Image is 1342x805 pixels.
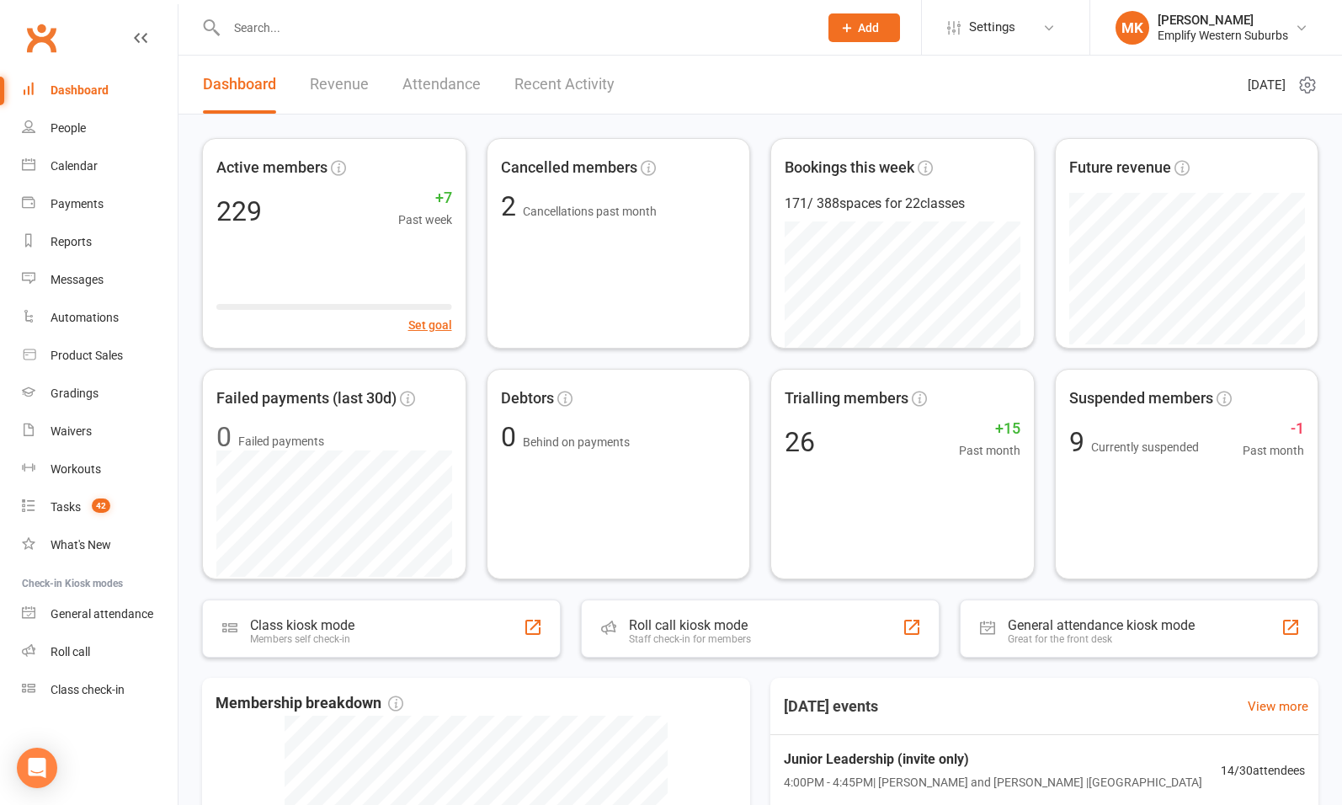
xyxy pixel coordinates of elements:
span: Failed payments (last 30d) [216,387,397,411]
div: 26 [785,429,815,456]
div: Messages [51,273,104,286]
span: 2 [501,190,523,222]
span: Past week [398,211,452,229]
a: Clubworx [20,17,62,59]
a: Waivers [22,413,178,450]
span: +7 [398,186,452,211]
h3: [DATE] events [770,691,892,722]
div: 0 [216,424,232,450]
div: Roll call [51,645,90,658]
span: Junior Leadership (invite only) [784,749,1202,770]
div: MK [1116,11,1149,45]
div: Reports [51,235,92,248]
span: +15 [959,417,1020,441]
input: Search... [221,16,807,40]
span: Membership breakdown [216,691,403,716]
div: Automations [51,311,119,324]
span: Trialling members [785,387,908,411]
div: [PERSON_NAME] [1158,13,1288,28]
span: Past month [959,441,1020,460]
span: Settings [969,8,1015,46]
a: Attendance [402,56,481,114]
span: -1 [1243,417,1304,441]
div: General attendance [51,607,153,621]
div: Tasks [51,500,81,514]
a: Reports [22,223,178,261]
div: Calendar [51,159,98,173]
span: Cancelled members [501,156,637,180]
span: Bookings this week [785,156,914,180]
a: Product Sales [22,337,178,375]
div: General attendance kiosk mode [1008,617,1195,633]
a: Dashboard [203,56,276,114]
a: Automations [22,299,178,337]
a: Recent Activity [514,56,615,114]
a: People [22,109,178,147]
span: Behind on payments [523,435,630,449]
span: Future revenue [1069,156,1171,180]
div: 9 [1069,429,1199,456]
a: Class kiosk mode [22,671,178,709]
span: Add [858,21,879,35]
div: Emplify Western Suburbs [1158,28,1288,43]
span: [DATE] [1248,75,1286,95]
span: Suspended members [1069,387,1213,411]
span: 42 [92,498,110,513]
div: Product Sales [51,349,123,362]
a: Workouts [22,450,178,488]
div: Roll call kiosk mode [629,617,751,633]
div: 171 / 388 spaces for 22 classes [785,193,1020,215]
a: Messages [22,261,178,299]
span: Debtors [501,387,554,411]
div: What's New [51,538,111,552]
div: Class check-in [51,683,125,696]
a: View more [1248,696,1308,717]
a: General attendance kiosk mode [22,595,178,633]
span: 14 / 30 attendees [1221,761,1305,780]
div: Payments [51,197,104,211]
div: Great for the front desk [1008,633,1195,645]
div: Waivers [51,424,92,438]
a: Revenue [310,56,369,114]
span: Failed payments [238,432,324,450]
span: 4:00PM - 4:45PM | [PERSON_NAME] and [PERSON_NAME] | [GEOGRAPHIC_DATA] [784,773,1202,792]
div: Open Intercom Messenger [17,748,57,788]
a: Calendar [22,147,178,185]
a: Payments [22,185,178,223]
span: Past month [1243,441,1304,460]
a: What's New [22,526,178,564]
div: Class kiosk mode [250,617,354,633]
span: Cancellations past month [523,205,657,218]
a: Tasks 42 [22,488,178,526]
button: Set goal [408,316,452,334]
button: Add [828,13,900,42]
span: Active members [216,156,328,180]
span: 0 [501,421,523,453]
a: Gradings [22,375,178,413]
div: Staff check-in for members [629,633,751,645]
div: 229 [216,198,262,225]
div: People [51,121,86,135]
span: Currently suspended [1091,440,1199,454]
div: Members self check-in [250,633,354,645]
div: Gradings [51,387,99,400]
div: Dashboard [51,83,109,97]
div: Workouts [51,462,101,476]
a: Roll call [22,633,178,671]
a: Dashboard [22,72,178,109]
